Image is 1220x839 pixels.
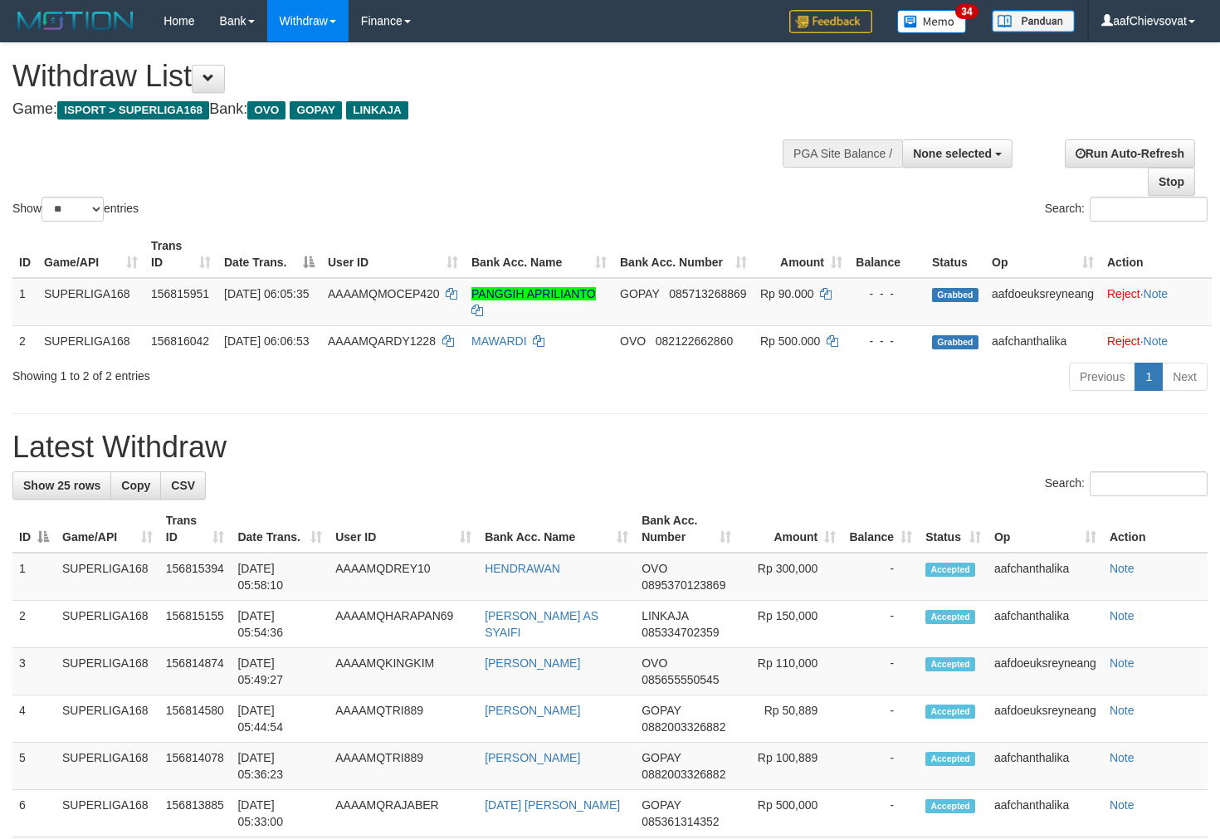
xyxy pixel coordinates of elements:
[12,431,1208,464] h1: Latest Withdraw
[1110,798,1135,812] a: Note
[1162,363,1208,391] a: Next
[37,325,144,356] td: SUPERLIGA168
[842,790,919,837] td: -
[12,505,56,553] th: ID: activate to sort column descending
[620,334,646,348] span: OVO
[329,601,478,648] td: AAAAMQHARAPAN69
[1100,325,1212,356] td: ·
[988,790,1103,837] td: aafchanthalika
[290,101,342,120] span: GOPAY
[620,287,659,300] span: GOPAY
[231,505,329,553] th: Date Trans.: activate to sort column ascending
[328,287,440,300] span: AAAAMQMOCEP420
[56,790,159,837] td: SUPERLIGA168
[642,673,719,686] span: Copy 085655550545 to clipboard
[985,231,1100,278] th: Op: activate to sort column ascending
[1100,231,1212,278] th: Action
[1090,471,1208,496] input: Search:
[1110,656,1135,670] a: Note
[642,609,688,622] span: LINKAJA
[224,287,309,300] span: [DATE] 06:05:35
[642,578,725,592] span: Copy 0895370123869 to clipboard
[988,648,1103,695] td: aafdoeuksreyneang
[329,743,478,790] td: AAAAMQTRI889
[1110,562,1135,575] a: Note
[642,751,681,764] span: GOPAY
[12,648,56,695] td: 3
[932,288,978,302] span: Grabbed
[12,471,111,500] a: Show 25 rows
[925,231,985,278] th: Status
[485,656,580,670] a: [PERSON_NAME]
[642,656,667,670] span: OVO
[1065,139,1195,168] a: Run Auto-Refresh
[760,287,814,300] span: Rp 90.000
[224,334,309,348] span: [DATE] 06:06:53
[56,505,159,553] th: Game/API: activate to sort column ascending
[1045,197,1208,222] label: Search:
[925,705,975,719] span: Accepted
[12,361,496,384] div: Showing 1 to 2 of 2 entries
[642,704,681,717] span: GOPAY
[110,471,161,500] a: Copy
[465,231,613,278] th: Bank Acc. Name: activate to sort column ascending
[144,231,217,278] th: Trans ID: activate to sort column ascending
[485,751,580,764] a: [PERSON_NAME]
[159,601,232,648] td: 156815155
[842,743,919,790] td: -
[159,695,232,743] td: 156814580
[329,695,478,743] td: AAAAMQTRI889
[1110,609,1135,622] a: Note
[842,648,919,695] td: -
[988,553,1103,601] td: aafchanthalika
[1144,287,1169,300] a: Note
[988,601,1103,648] td: aafchanthalika
[842,505,919,553] th: Balance: activate to sort column ascending
[346,101,408,120] span: LINKAJA
[1144,334,1169,348] a: Note
[738,553,843,601] td: Rp 300,000
[12,790,56,837] td: 6
[231,648,329,695] td: [DATE] 05:49:27
[56,553,159,601] td: SUPERLIGA168
[1107,287,1140,300] a: Reject
[1110,751,1135,764] a: Note
[669,287,746,300] span: Copy 085713268869 to clipboard
[231,743,329,790] td: [DATE] 05:36:23
[485,798,620,812] a: [DATE] [PERSON_NAME]
[151,334,209,348] span: 156816042
[988,743,1103,790] td: aafchanthalika
[842,695,919,743] td: -
[902,139,1013,168] button: None selected
[56,743,159,790] td: SUPERLIGA168
[955,4,978,19] span: 34
[12,197,139,222] label: Show entries
[988,695,1103,743] td: aafdoeuksreyneang
[12,8,139,33] img: MOTION_logo.png
[985,278,1100,326] td: aafdoeuksreyneang
[985,325,1100,356] td: aafchanthalika
[925,610,975,624] span: Accepted
[932,335,978,349] span: Grabbed
[754,231,849,278] th: Amount: activate to sort column ascending
[12,325,37,356] td: 2
[328,334,436,348] span: AAAAMQARDY1228
[642,768,725,781] span: Copy 0882003326882 to clipboard
[642,798,681,812] span: GOPAY
[231,695,329,743] td: [DATE] 05:44:54
[642,562,667,575] span: OVO
[1110,704,1135,717] a: Note
[1107,334,1140,348] a: Reject
[159,648,232,695] td: 156814874
[471,287,596,300] a: PANGGIH APRILIANTO
[738,601,843,648] td: Rp 150,000
[485,562,560,575] a: HENDRAWAN
[247,101,285,120] span: OVO
[613,231,754,278] th: Bank Acc. Number: activate to sort column ascending
[329,505,478,553] th: User ID: activate to sort column ascending
[738,695,843,743] td: Rp 50,889
[925,657,975,671] span: Accepted
[925,799,975,813] span: Accepted
[925,752,975,766] span: Accepted
[57,101,209,120] span: ISPORT > SUPERLIGA168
